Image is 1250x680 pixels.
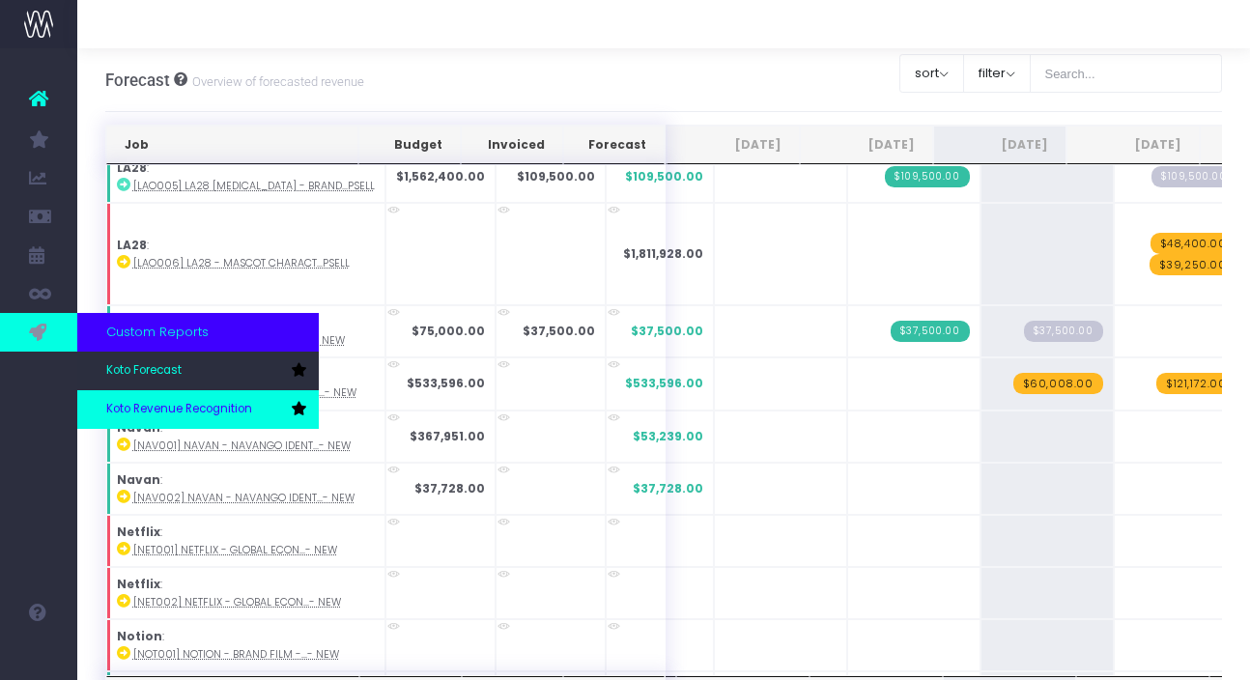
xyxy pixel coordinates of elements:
[133,595,341,609] abbr: [NET002] Netflix - Global Economic Impact - Digital - New
[933,126,1066,164] th: Sep 25: activate to sort column ascending
[800,126,933,164] th: Aug 25: activate to sort column ascending
[106,401,252,418] span: Koto Revenue Recognition
[410,428,485,444] strong: $367,951.00
[77,352,319,390] a: Koto Forecast
[623,245,703,263] span: $1,811,928.00
[885,166,970,187] span: Streamtime Invoice: 920 – [LAO005] LA28 Retainer - Brand - Upsell
[396,168,485,184] strong: $1,562,400.00
[133,256,350,270] abbr: [LAO006] LA28 - Mascot Character Design - Brand - Upsell
[461,126,563,164] th: Invoiced
[105,71,170,90] span: Forecast
[1066,126,1200,164] th: Oct 25: activate to sort column ascending
[117,159,147,176] strong: LA28
[106,151,385,203] td: :
[633,480,703,497] span: $37,728.00
[633,428,703,445] span: $53,239.00
[117,576,160,592] strong: Netflix
[407,375,485,391] strong: $533,596.00
[106,362,182,380] span: Koto Forecast
[517,168,595,184] strong: $109,500.00
[77,390,319,429] a: Koto Revenue Recognition
[667,126,800,164] th: Jul 25: activate to sort column ascending
[133,179,375,193] abbr: [LAO005] LA28 Retainer - Brand - Upsell
[117,419,160,436] strong: Navan
[133,647,339,662] abbr: [NOT001] Notion - Brand Film - Brand - New
[1030,54,1223,93] input: Search...
[1156,373,1236,394] span: wayahead Revenue Forecast Item
[625,168,703,185] span: $109,500.00
[412,323,485,339] strong: $75,000.00
[899,54,964,93] button: sort
[117,524,160,540] strong: Netflix
[106,203,385,305] td: :
[106,323,209,342] span: Custom Reports
[1024,321,1103,342] span: Streamtime Draft Invoice: null – [LUM001] Lumens - Asset Development - New
[106,515,385,567] td: :
[523,323,595,339] strong: $37,500.00
[414,480,485,496] strong: $37,728.00
[106,567,385,619] td: :
[563,126,665,164] th: Forecast
[106,619,385,671] td: :
[133,385,356,400] abbr: [MET007] Instagram - Wordmark Update - Brand - New
[133,543,337,557] abbr: [NET001] Netflix - Global Economic Impact - Brand - New
[631,323,703,340] span: $37,500.00
[963,54,1031,93] button: filter
[117,237,147,253] strong: LA28
[106,126,358,164] th: Job: activate to sort column ascending
[1013,373,1103,394] span: wayahead Revenue Forecast Item
[133,491,355,505] abbr: [NAV002] Navan - NavanGo Identity - Digital - New
[133,333,345,348] abbr: [LUM001] Lumens - Asset Development - Campaign - New
[106,463,385,515] td: :
[133,439,351,453] abbr: [NAV001] Navan - NavanGo Identity - Brand - New
[117,471,160,488] strong: Navan
[117,628,162,644] strong: Notion
[1151,233,1236,254] span: wayahead Revenue Forecast Item
[24,641,53,670] img: images/default_profile_image.png
[1151,166,1236,187] span: Streamtime Draft Invoice: null – [LAO005] LA28 Retainer - Brand - Upsell
[891,321,970,342] span: Streamtime Invoice: 912 – [LUM001] Lumens - Asset Development - New
[1150,254,1236,275] span: wayahead Revenue Forecast Item
[625,375,703,392] span: $533,596.00
[106,411,385,463] td: :
[187,71,364,90] small: Overview of forecasted revenue
[106,305,385,357] td: :
[358,126,461,164] th: Budget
